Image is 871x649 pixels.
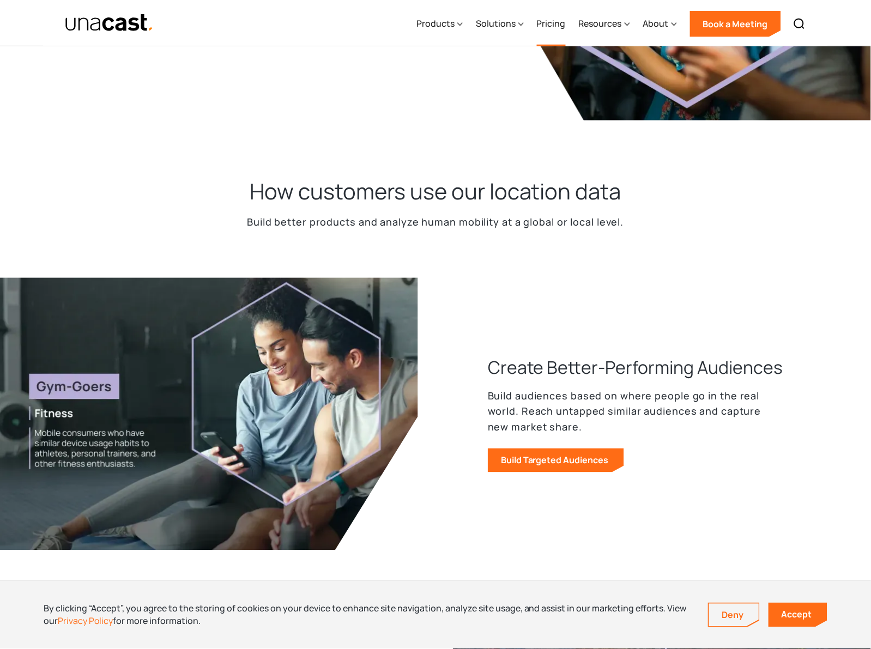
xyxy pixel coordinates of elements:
[488,448,624,472] a: Build Targeted Audiences
[247,214,624,230] p: Build better products and analyze human mobility at a global or local level.
[58,615,113,627] a: Privacy Policy
[709,604,759,627] a: Deny
[537,2,566,46] a: Pricing
[690,11,781,37] a: Book a Meeting
[579,2,630,46] div: Resources
[44,603,692,627] div: By clicking “Accept”, you agree to the storing of cookies on your device to enhance site navigati...
[793,17,806,31] img: Search icon
[488,389,784,435] p: Build audiences based on where people go in the real world. Reach untapped similar audiences and ...
[579,17,622,30] div: Resources
[769,603,827,627] a: Accept
[416,2,463,46] div: Products
[416,17,455,30] div: Products
[65,14,154,33] a: home
[643,2,677,46] div: About
[643,17,669,30] div: About
[476,2,524,46] div: Solutions
[250,177,621,205] h2: How customers use our location data
[65,14,154,33] img: Unacast text logo
[476,17,516,30] div: Solutions
[488,356,783,380] h3: Create Better-Performing Audiences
